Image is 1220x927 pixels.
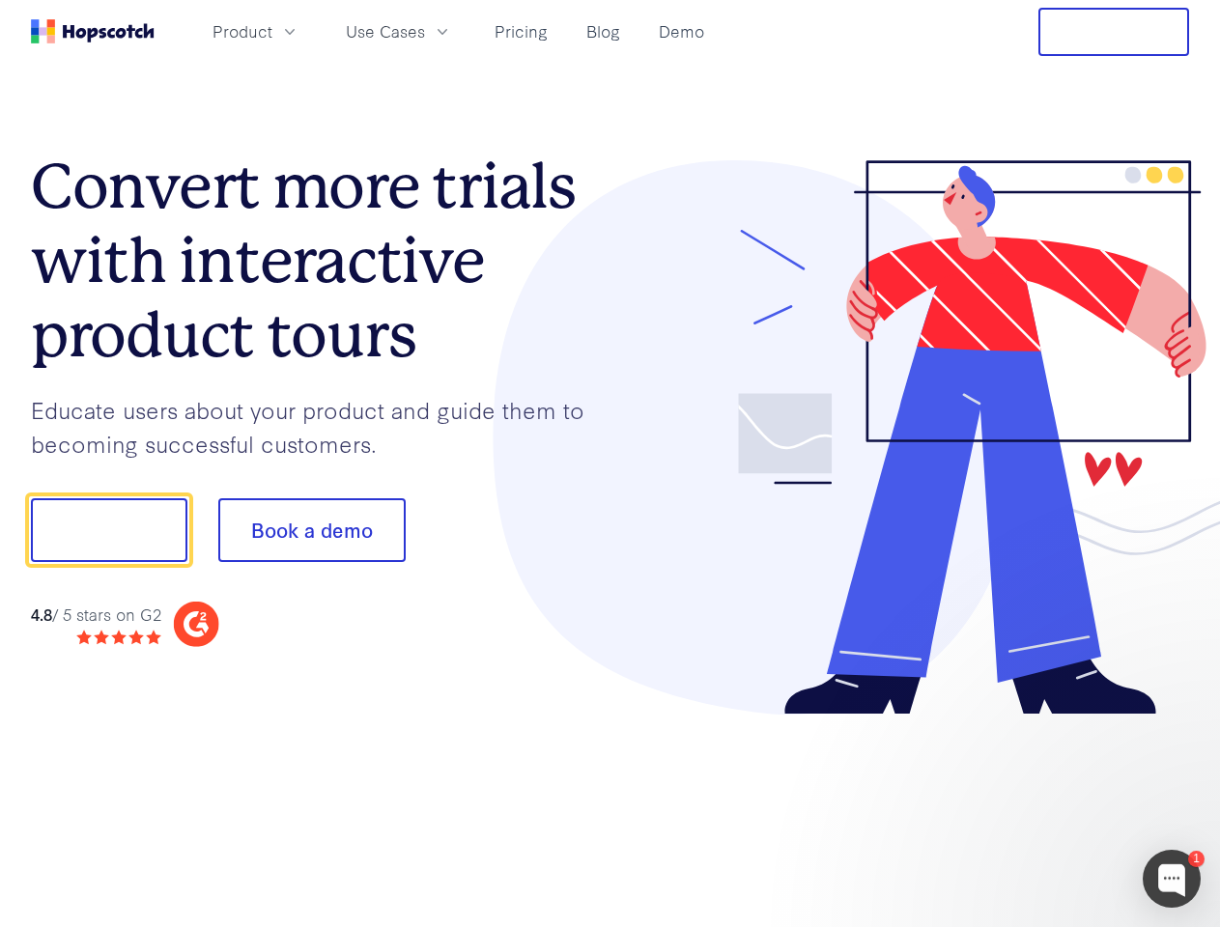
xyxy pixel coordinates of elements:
button: Book a demo [218,498,406,562]
span: Use Cases [346,19,425,43]
a: Home [31,19,155,43]
button: Use Cases [334,15,464,47]
div: 1 [1188,851,1205,867]
button: Show me! [31,498,187,562]
div: / 5 stars on G2 [31,603,161,627]
p: Educate users about your product and guide them to becoming successful customers. [31,393,610,460]
a: Pricing [487,15,555,47]
strong: 4.8 [31,603,52,625]
a: Demo [651,15,712,47]
button: Product [201,15,311,47]
button: Free Trial [1038,8,1189,56]
span: Product [213,19,272,43]
h1: Convert more trials with interactive product tours [31,150,610,372]
a: Blog [579,15,628,47]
